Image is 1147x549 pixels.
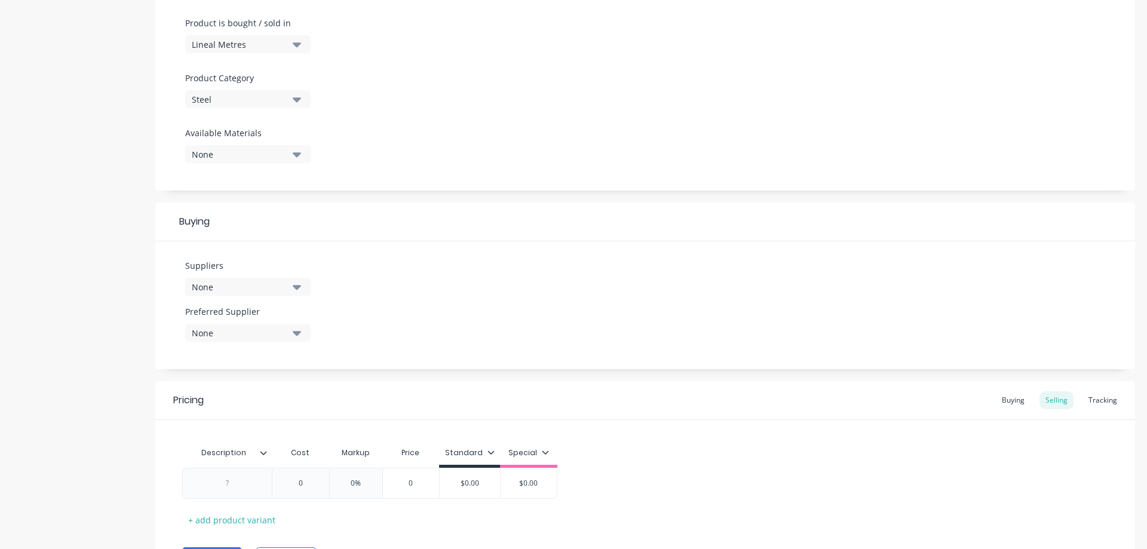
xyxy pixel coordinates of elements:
[329,441,382,465] div: Markup
[1082,391,1123,409] div: Tracking
[182,438,265,468] div: Description
[445,447,495,458] div: Standard
[185,278,311,296] button: None
[182,511,281,529] div: + add product variant
[382,441,440,465] div: Price
[185,305,311,318] label: Preferred Supplier
[182,468,557,499] div: 00%0$0.00$0.00
[440,468,500,498] div: $0.00
[271,468,330,498] div: 0
[182,441,272,465] div: Description
[192,93,287,106] div: Steel
[185,90,311,108] button: Steel
[173,393,204,407] div: Pricing
[185,35,311,53] button: Lineal Metres
[272,441,329,465] div: Cost
[996,391,1031,409] div: Buying
[508,447,549,458] div: Special
[192,327,287,339] div: None
[185,145,311,163] button: None
[192,148,287,161] div: None
[185,324,311,342] button: None
[381,468,441,498] div: 0
[192,281,287,293] div: None
[185,72,305,84] label: Product Category
[155,203,1135,241] div: Buying
[185,259,311,272] label: Suppliers
[185,17,305,29] label: Product is bought / sold in
[192,38,287,51] div: Lineal Metres
[326,468,386,498] div: 0%
[185,127,311,139] label: Available Materials
[1039,391,1074,409] div: Selling
[499,468,559,498] div: $0.00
